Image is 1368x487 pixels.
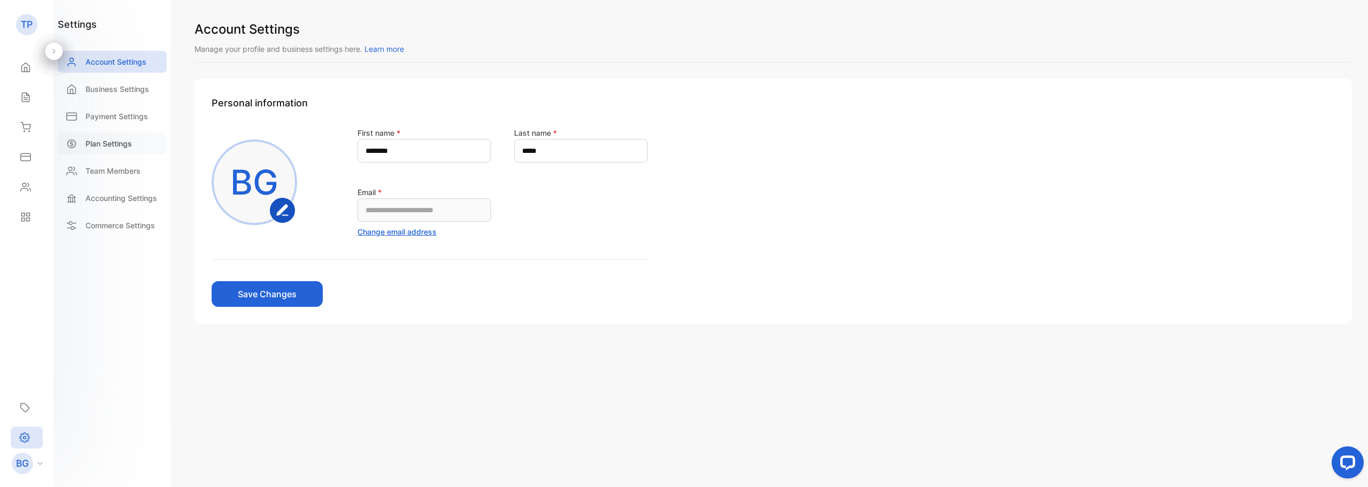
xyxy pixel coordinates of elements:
h1: Account Settings [195,20,1352,39]
a: Business Settings [58,78,167,100]
p: BG [16,457,29,470]
p: Team Members [85,165,141,176]
p: BG [230,157,278,208]
a: Plan Settings [58,133,167,154]
p: TP [21,18,33,32]
p: Business Settings [85,83,149,95]
p: Payment Settings [85,111,148,122]
label: First name [357,128,400,137]
h1: Personal information [212,96,1335,110]
p: Accounting Settings [85,192,157,204]
button: Change email address [357,226,437,237]
p: Account Settings [85,56,146,67]
a: Accounting Settings [58,187,167,209]
label: Last name [514,128,557,137]
a: Team Members [58,160,167,182]
a: Payment Settings [58,105,167,127]
label: Email [357,188,382,197]
p: Manage your profile and business settings here. [195,43,1352,55]
h1: settings [58,17,97,32]
button: Save Changes [212,281,323,307]
a: Commerce Settings [58,214,167,236]
p: Plan Settings [85,138,132,149]
a: Account Settings [58,51,167,73]
span: Learn more [364,44,404,53]
iframe: LiveChat chat widget [1323,442,1368,487]
p: Commerce Settings [85,220,155,231]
